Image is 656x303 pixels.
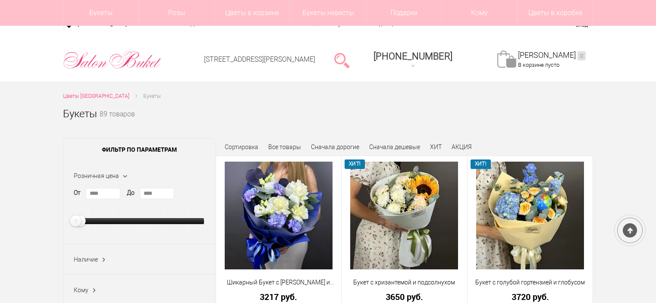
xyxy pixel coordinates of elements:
label: От [74,188,81,197]
a: Сначала дешевые [369,144,420,150]
img: Букет с хризантемой и подсолнухом [350,162,458,269]
a: 3720 руб. [473,292,587,301]
ins: 0 [578,51,586,60]
img: Цветы Нижний Новгород [63,49,162,71]
span: Цветы [GEOGRAPHIC_DATA] [63,93,129,99]
span: Букеты [143,93,161,99]
span: ХИТ! [471,159,491,169]
span: [PHONE_NUMBER] [374,51,452,62]
a: Шикарный Букет с [PERSON_NAME] и [PERSON_NAME] [222,278,336,287]
span: В корзине пусто [518,62,559,68]
a: [STREET_ADDRESS][PERSON_NAME] [204,55,315,63]
a: АКЦИЯ [452,144,472,150]
img: Букет с голубой гортензией и глобусом [476,162,584,269]
a: ХИТ [430,144,442,150]
span: Наличие [74,256,98,263]
a: Сначала дорогие [311,144,359,150]
label: До [127,188,135,197]
a: Все товары [268,144,301,150]
a: Букет с голубой гортензией и глобусом [473,278,587,287]
a: [PERSON_NAME] [518,50,586,60]
span: Фильтр по параметрам [63,139,216,160]
a: Цветы [GEOGRAPHIC_DATA] [63,92,129,101]
a: Букет с хризантемой и подсолнухом [347,278,461,287]
span: Кому [74,287,88,294]
a: 3650 руб. [347,292,461,301]
span: ХИТ! [345,159,365,169]
span: Сортировка [225,144,258,150]
a: 3217 руб. [222,292,336,301]
small: 89 товаров [100,111,135,132]
h1: Букеты [63,106,97,122]
img: Шикарный Букет с Розами и Синими Диантусами [225,162,333,269]
a: [PHONE_NUMBER] [368,48,458,72]
span: Розничная цена [74,172,119,179]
